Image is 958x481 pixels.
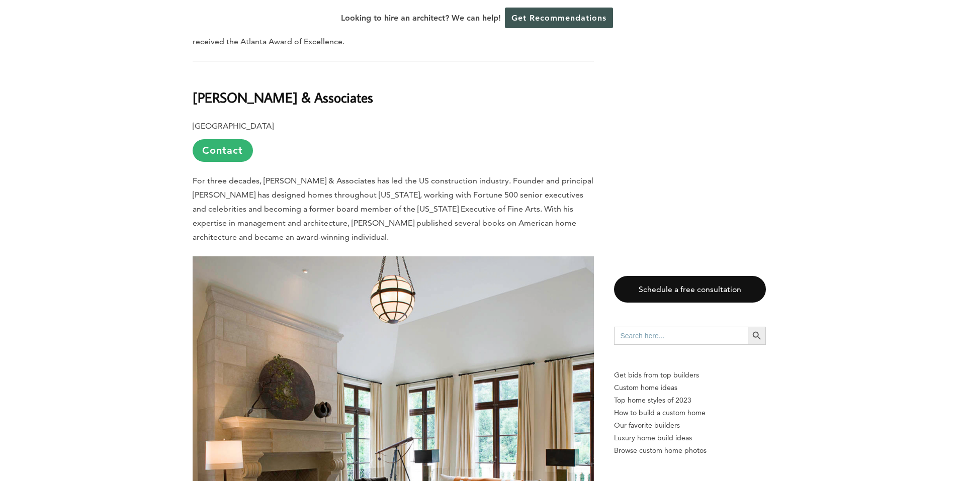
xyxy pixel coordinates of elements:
a: Browse custom home photos [614,444,766,457]
span: For three decades, [PERSON_NAME] & Associates has led the US construction industry. Founder and p... [193,176,593,242]
a: Our favorite builders [614,419,766,432]
input: Search here... [614,327,748,345]
svg: Search [751,330,762,341]
a: Schedule a free consultation [614,276,766,303]
a: How to build a custom home [614,407,766,419]
a: Contact [193,139,253,162]
p: Get bids from top builders [614,369,766,381]
a: Custom home ideas [614,381,766,394]
b: [GEOGRAPHIC_DATA] [193,121,274,131]
b: [PERSON_NAME] & Associates [193,88,373,106]
iframe: Drift Widget Chat Controller [908,431,946,469]
a: Top home styles of 2023 [614,394,766,407]
a: Get Recommendations [505,8,613,28]
a: Luxury home build ideas [614,432,766,444]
